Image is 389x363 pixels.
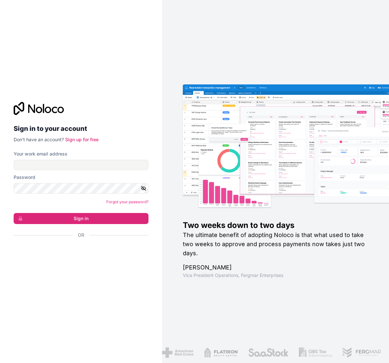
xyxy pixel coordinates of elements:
img: /assets/saastock-C6Zbiodz.png [248,347,289,358]
h2: Sign in to your account [14,123,148,134]
a: Sign up for free [65,137,99,142]
span: Or [78,232,84,238]
img: /assets/flatiron-C8eUkumj.png [204,347,238,358]
h1: Two weeks down to two days [183,220,368,231]
input: Password [14,183,148,194]
img: /assets/american-red-cross-BAupjrZR.png [162,347,194,358]
a: Forgot your password? [106,199,148,204]
label: Your work email address [14,151,67,157]
span: Don't have an account? [14,137,64,142]
img: /assets/gbstax-C-GtDUiK.png [299,347,332,358]
label: Password [14,174,35,181]
h1: [PERSON_NAME] [183,263,368,272]
h2: The ultimate benefit of adopting Noloco is that what used to take two weeks to approve and proces... [183,231,368,258]
h1: Vice President Operations , Fergmar Enterprises [183,272,368,279]
img: /assets/fergmar-CudnrXN5.png [342,347,382,358]
input: Email address [14,160,148,170]
button: Sign in [14,213,148,224]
